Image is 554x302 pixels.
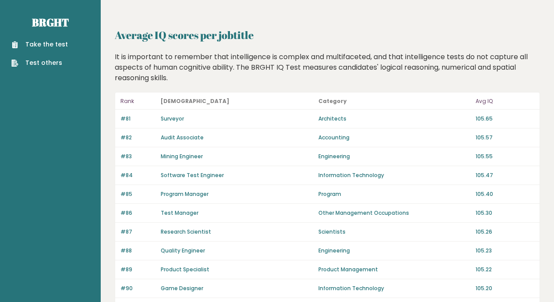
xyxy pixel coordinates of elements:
[318,171,471,179] p: Information Technology
[318,153,471,160] p: Engineering
[161,266,209,273] a: Product Specialist
[318,247,471,255] p: Engineering
[120,266,155,274] p: #89
[161,134,204,141] a: Audit Associate
[318,284,471,292] p: Information Technology
[161,190,208,198] a: Program Manager
[476,171,534,179] p: 105.47
[11,40,68,49] a: Take the test
[476,209,534,217] p: 105.30
[318,209,471,217] p: Other Management Occupations
[120,96,155,107] p: Rank
[161,228,211,235] a: Research Scientist
[161,247,205,254] a: Quality Engineer
[476,134,534,142] p: 105.57
[120,115,155,123] p: #81
[318,115,471,123] p: Architects
[318,228,471,236] p: Scientists
[120,284,155,292] p: #90
[32,15,69,29] a: Brght
[115,27,540,43] h2: Average IQ scores per jobtitle
[161,171,224,179] a: Software Test Engineer
[120,134,155,142] p: #82
[120,171,155,179] p: #84
[476,247,534,255] p: 105.23
[120,190,155,198] p: #85
[161,209,198,217] a: Test Manager
[11,58,68,68] a: Test others
[120,228,155,236] p: #87
[318,97,347,105] b: Category
[476,266,534,274] p: 105.22
[318,266,471,274] p: Product Management
[120,247,155,255] p: #88
[112,52,543,83] div: It is important to remember that intelligence is complex and multifaceted, and that intelligence ...
[476,284,534,292] p: 105.20
[476,96,534,107] p: Avg IQ
[476,228,534,236] p: 105.26
[120,153,155,160] p: #83
[318,134,471,142] p: Accounting
[318,190,471,198] p: Program
[161,153,203,160] a: Mining Engineer
[476,190,534,198] p: 105.40
[161,284,203,292] a: Game Designer
[476,115,534,123] p: 105.65
[161,115,184,122] a: Surveyor
[476,153,534,160] p: 105.55
[161,97,229,105] b: [DEMOGRAPHIC_DATA]
[120,209,155,217] p: #86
